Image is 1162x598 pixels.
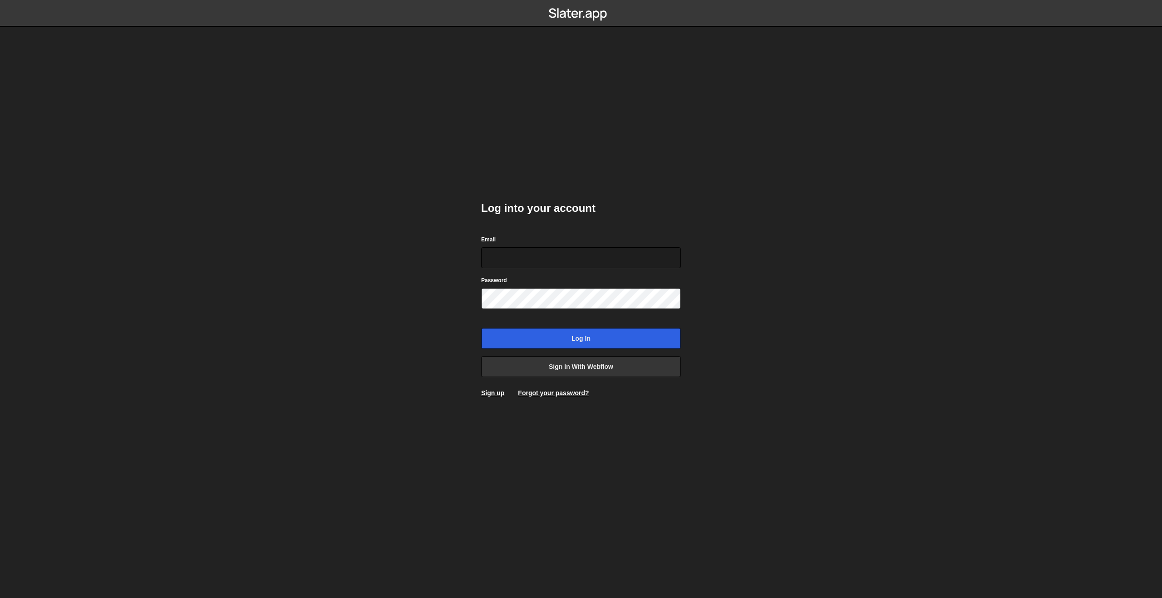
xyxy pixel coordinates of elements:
h2: Log into your account [481,201,681,216]
label: Password [481,276,507,285]
a: Sign in with Webflow [481,356,681,377]
label: Email [481,235,496,244]
a: Forgot your password? [518,389,589,397]
input: Log in [481,328,681,349]
a: Sign up [481,389,504,397]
